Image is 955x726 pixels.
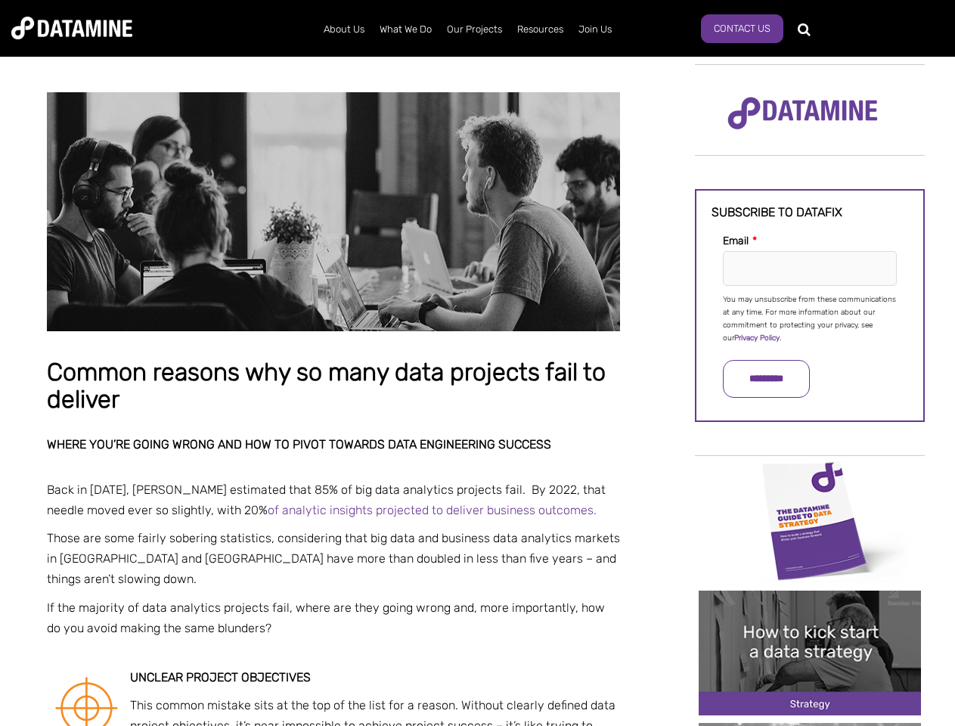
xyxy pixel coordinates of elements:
a: Our Projects [439,10,510,49]
p: If the majority of data analytics projects fail, where are they going wrong and, more importantly... [47,597,620,638]
p: Those are some fairly sobering statistics, considering that big data and business data analytics ... [47,528,620,590]
img: Datamine Logo No Strapline - Purple [718,87,888,140]
strong: Unclear project objectives [130,670,311,684]
h2: Where you’re going wrong and how to pivot towards data engineering success [47,438,620,451]
a: About Us [316,10,372,49]
p: You may unsubscribe from these communications at any time. For more information about our commitm... [723,293,897,345]
a: Join Us [571,10,619,49]
h3: Subscribe to datafix [712,206,908,219]
img: Data Strategy Cover thumbnail [699,458,921,582]
img: Common reasons why so many data projects fail to deliver [47,92,620,331]
a: Contact Us [701,14,783,43]
a: Privacy Policy [734,334,780,343]
p: Back in [DATE], [PERSON_NAME] estimated that 85% of big data analytics projects fail. By 2022, th... [47,479,620,520]
a: of analytic insights projected to deliver business outcomes. [268,503,597,517]
img: Datamine [11,17,132,39]
span: Email [723,234,749,247]
a: What We Do [372,10,439,49]
a: Resources [510,10,571,49]
img: 20241212 How to kick start a data strategy-2 [699,591,921,715]
h1: Common reasons why so many data projects fail to deliver [47,359,620,413]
